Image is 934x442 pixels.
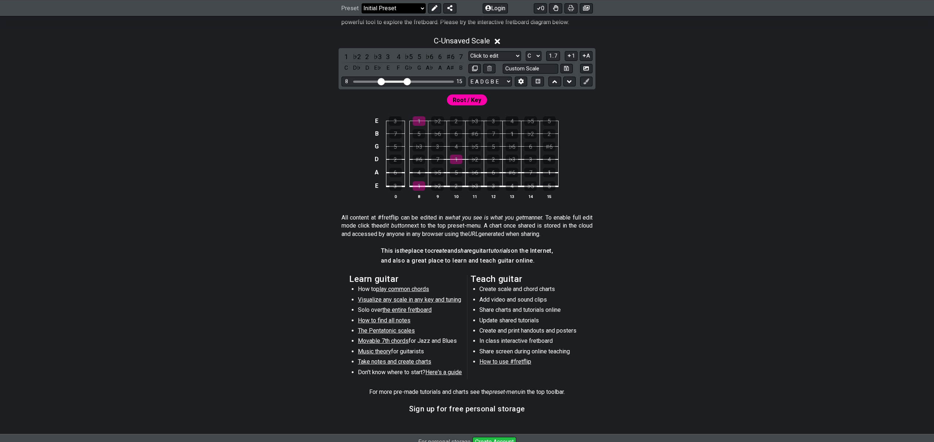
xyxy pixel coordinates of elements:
[543,129,555,139] div: 2
[376,286,429,292] span: play common chords
[447,193,466,200] th: 10
[450,168,462,177] div: 5
[373,153,381,166] td: D
[543,168,555,177] div: 1
[404,52,413,62] div: toggle scale degree
[431,129,444,139] div: ♭6
[487,142,499,151] div: 5
[479,348,583,358] li: Share screen during online teaching
[506,116,518,126] div: 4
[445,63,455,73] div: toggle pitch class
[358,317,410,324] span: How to find all notes
[487,181,499,191] div: 3
[362,52,372,62] div: toggle scale degree
[389,142,402,151] div: 5
[580,64,593,74] button: Create Image
[471,275,585,283] h2: Teach guitar
[526,51,541,61] select: Tonic/Root
[560,64,573,74] button: Store user defined scale
[540,193,559,200] th: 15
[489,247,511,254] em: tutorials
[394,52,403,62] div: toggle scale degree
[358,358,431,365] span: Take notes and create charts
[435,52,445,62] div: toggle scale degree
[468,230,478,237] em: URL
[580,51,593,61] button: A
[450,181,462,191] div: 2
[524,129,537,139] div: ♭2
[450,116,463,126] div: 2
[414,63,424,73] div: toggle pitch class
[450,142,462,151] div: 4
[445,52,455,62] div: toggle scale degree
[487,129,499,139] div: 7
[479,317,583,327] li: Update shared tutorials
[358,296,461,303] span: Visualize any scale in any key and tuning
[468,155,481,164] div: ♭2
[373,115,381,128] td: E
[515,77,527,86] button: Edit Tuning
[389,168,402,177] div: 6
[431,155,444,164] div: 7
[413,168,425,177] div: 4
[479,327,583,337] li: Create and print handouts and posters
[521,193,540,200] th: 14
[413,155,425,164] div: ♯6
[466,193,484,200] th: 11
[389,181,402,191] div: 3
[450,155,462,164] div: 1
[389,116,402,126] div: 3
[431,168,444,177] div: ♭5
[373,166,381,179] td: A
[580,3,593,13] button: Create image
[428,193,447,200] th: 9
[381,247,553,255] h4: This is place to and guitar on the Internet,
[456,63,466,73] div: toggle pitch class
[506,181,518,191] div: 4
[414,52,424,62] div: toggle scale degree
[431,142,444,151] div: 3
[431,181,444,191] div: ♭2
[479,306,583,316] li: Share charts and tutorials online
[479,358,531,365] span: How to use #fretflip
[428,3,441,13] button: Edit Preset
[450,129,462,139] div: 6
[373,63,382,73] div: toggle pitch class
[341,63,351,73] div: toggle pitch class
[453,95,481,105] span: First enable full edit mode to edit
[487,168,499,177] div: 6
[341,52,351,62] div: toggle scale degree
[549,3,562,13] button: Toggle Dexterity for all fretkits
[468,168,481,177] div: ♭6
[468,77,512,86] select: Tuning
[410,193,428,200] th: 8
[468,142,481,151] div: ♭5
[487,116,500,126] div: 3
[479,285,583,295] li: Create scale and chord charts
[565,51,577,61] button: 1
[382,306,432,313] span: the entire fretboard
[431,247,447,254] em: create
[341,5,359,12] span: Preset
[483,3,508,13] button: Login
[349,275,463,283] h2: Learn guitar
[383,52,393,62] div: toggle scale degree
[425,369,462,376] span: Here's a guide
[543,155,555,164] div: 4
[373,127,381,140] td: B
[443,3,456,13] button: Share Preset
[563,77,576,86] button: Move down
[381,257,553,265] h4: and also a great place to learn and teach guitar online.
[468,51,521,61] select: Scale
[468,64,481,74] button: Copy
[524,116,537,126] div: ♭5
[503,193,521,200] th: 13
[389,155,402,164] div: 2
[483,64,495,74] button: Delete
[434,36,490,45] span: C - Unsaved Scale
[352,52,362,62] div: toggle scale degree
[358,327,415,334] span: The Pentatonic scales
[448,214,524,221] em: what you see is what you get
[468,129,481,139] div: ♯6
[435,63,445,73] div: toggle pitch class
